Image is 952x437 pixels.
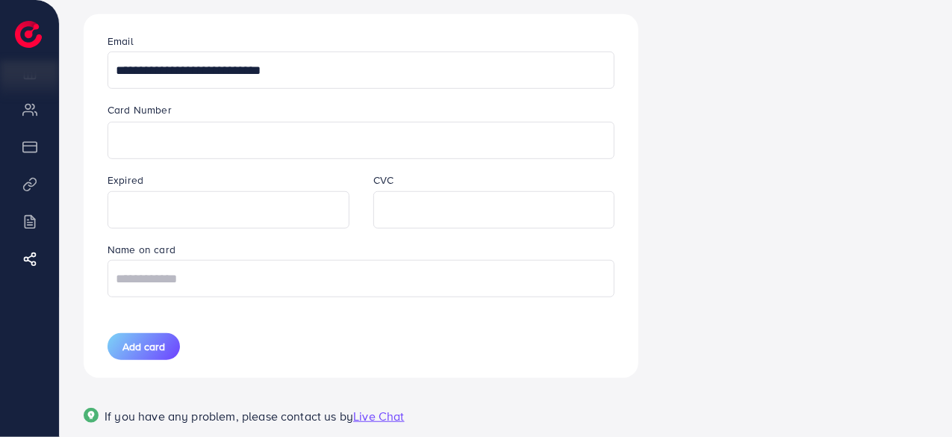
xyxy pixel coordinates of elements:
iframe: Secure card number input frame [116,124,606,157]
img: logo [15,21,42,48]
iframe: Chat [889,370,941,426]
iframe: Secure expiration date input frame [116,193,341,226]
span: Add card [122,339,165,354]
span: Live Chat [353,408,404,424]
span: If you have any problem, please contact us by [105,408,353,424]
label: Email [108,34,134,49]
iframe: Secure CVC input frame [382,193,607,226]
label: Card Number [108,102,172,117]
label: Expired [108,173,143,187]
label: CVC [373,173,393,187]
img: Popup guide [84,408,99,423]
button: Add card [108,333,180,360]
label: Name on card [108,242,175,257]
